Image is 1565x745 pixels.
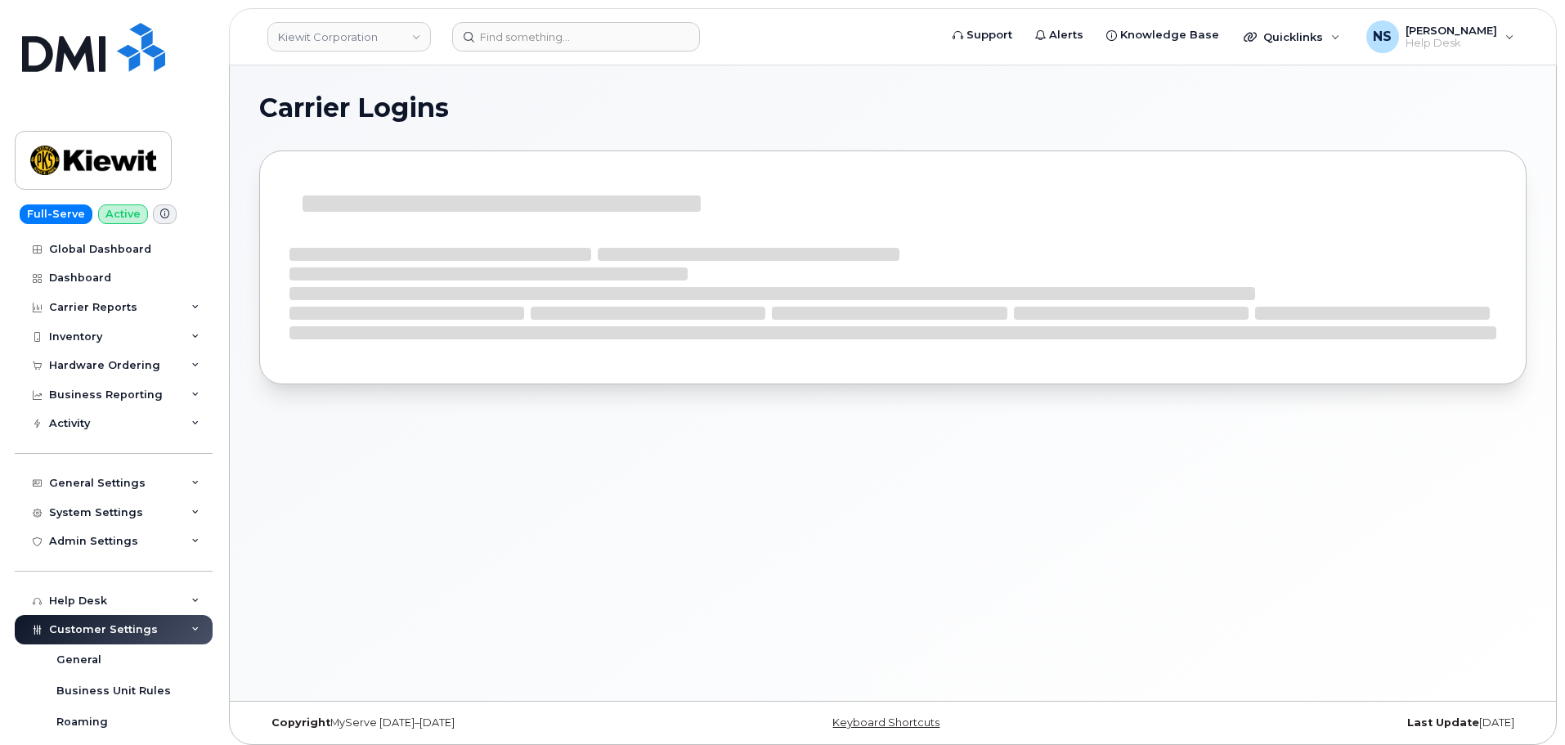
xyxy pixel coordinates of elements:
[259,716,682,729] div: MyServe [DATE]–[DATE]
[271,716,330,729] strong: Copyright
[832,716,939,729] a: Keyboard Shortcuts
[259,96,449,120] span: Carrier Logins
[1407,716,1479,729] strong: Last Update
[1104,716,1527,729] div: [DATE]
